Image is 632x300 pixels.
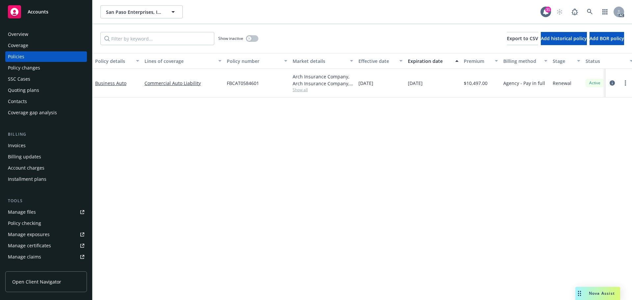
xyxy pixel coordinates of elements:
[5,74,87,84] a: SSC Cases
[5,240,87,251] a: Manage certificates
[8,29,28,40] div: Overview
[12,278,61,285] span: Open Client Navigator
[588,80,601,86] span: Active
[5,107,87,118] a: Coverage gap analysis
[8,263,39,273] div: Manage BORs
[590,35,624,41] span: Add BOR policy
[224,53,290,69] button: Policy number
[583,5,596,18] a: Search
[8,96,27,107] div: Contacts
[5,218,87,229] a: Policy checking
[100,32,214,45] input: Filter by keyword...
[5,51,87,62] a: Policies
[5,263,87,273] a: Manage BORs
[28,9,48,14] span: Accounts
[293,58,346,65] div: Market details
[92,53,142,69] button: Policy details
[586,58,626,65] div: Status
[507,35,538,41] span: Export to CSV
[464,58,491,65] div: Premium
[8,40,28,51] div: Coverage
[464,80,487,87] span: $10,497.00
[8,163,44,173] div: Account charges
[553,5,566,18] a: Start snowing
[550,53,583,69] button: Stage
[507,32,538,45] button: Export to CSV
[218,36,243,41] span: Show inactive
[8,174,46,184] div: Installment plans
[8,107,57,118] div: Coverage gap analysis
[5,29,87,40] a: Overview
[8,229,50,240] div: Manage exposures
[5,85,87,95] a: Quoting plans
[290,53,356,69] button: Market details
[8,207,36,217] div: Manage files
[145,58,214,65] div: Lines of coverage
[8,240,51,251] div: Manage certificates
[461,53,501,69] button: Premium
[568,5,581,18] a: Report a Bug
[5,207,87,217] a: Manage files
[541,32,587,45] button: Add historical policy
[5,151,87,162] a: Billing updates
[405,53,461,69] button: Expiration date
[5,3,87,21] a: Accounts
[575,287,584,300] div: Drag to move
[408,58,451,65] div: Expiration date
[358,58,395,65] div: Effective date
[227,80,259,87] span: FBCAT0584601
[293,73,353,87] div: Arch Insurance Company, Arch Insurance Company, Risk Transfer Partners
[5,96,87,107] a: Contacts
[408,80,423,87] span: [DATE]
[621,79,629,87] a: more
[145,80,222,87] a: Commercial Auto Liability
[5,131,87,138] div: Billing
[5,163,87,173] a: Account charges
[95,80,126,86] a: Business Auto
[8,252,41,262] div: Manage claims
[589,290,615,296] span: Nova Assist
[590,32,624,45] button: Add BOR policy
[8,85,39,95] div: Quoting plans
[142,53,224,69] button: Lines of coverage
[5,229,87,240] a: Manage exposures
[8,51,24,62] div: Policies
[501,53,550,69] button: Billing method
[100,5,183,18] button: San Paso Enterprises, Inc.
[293,87,353,93] span: Show all
[8,151,41,162] div: Billing updates
[8,74,30,84] div: SSC Cases
[575,287,620,300] button: Nova Assist
[356,53,405,69] button: Effective date
[5,174,87,184] a: Installment plans
[8,63,40,73] div: Policy changes
[5,198,87,204] div: Tools
[227,58,280,65] div: Policy number
[8,140,26,151] div: Invoices
[541,35,587,41] span: Add historical policy
[503,58,540,65] div: Billing method
[5,252,87,262] a: Manage claims
[553,58,573,65] div: Stage
[5,140,87,151] a: Invoices
[358,80,373,87] span: [DATE]
[608,79,616,87] a: circleInformation
[503,80,545,87] span: Agency - Pay in full
[545,7,551,13] div: 31
[5,63,87,73] a: Policy changes
[598,5,612,18] a: Switch app
[106,9,163,15] span: San Paso Enterprises, Inc.
[95,58,132,65] div: Policy details
[553,80,571,87] span: Renewal
[5,40,87,51] a: Coverage
[8,218,41,229] div: Policy checking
